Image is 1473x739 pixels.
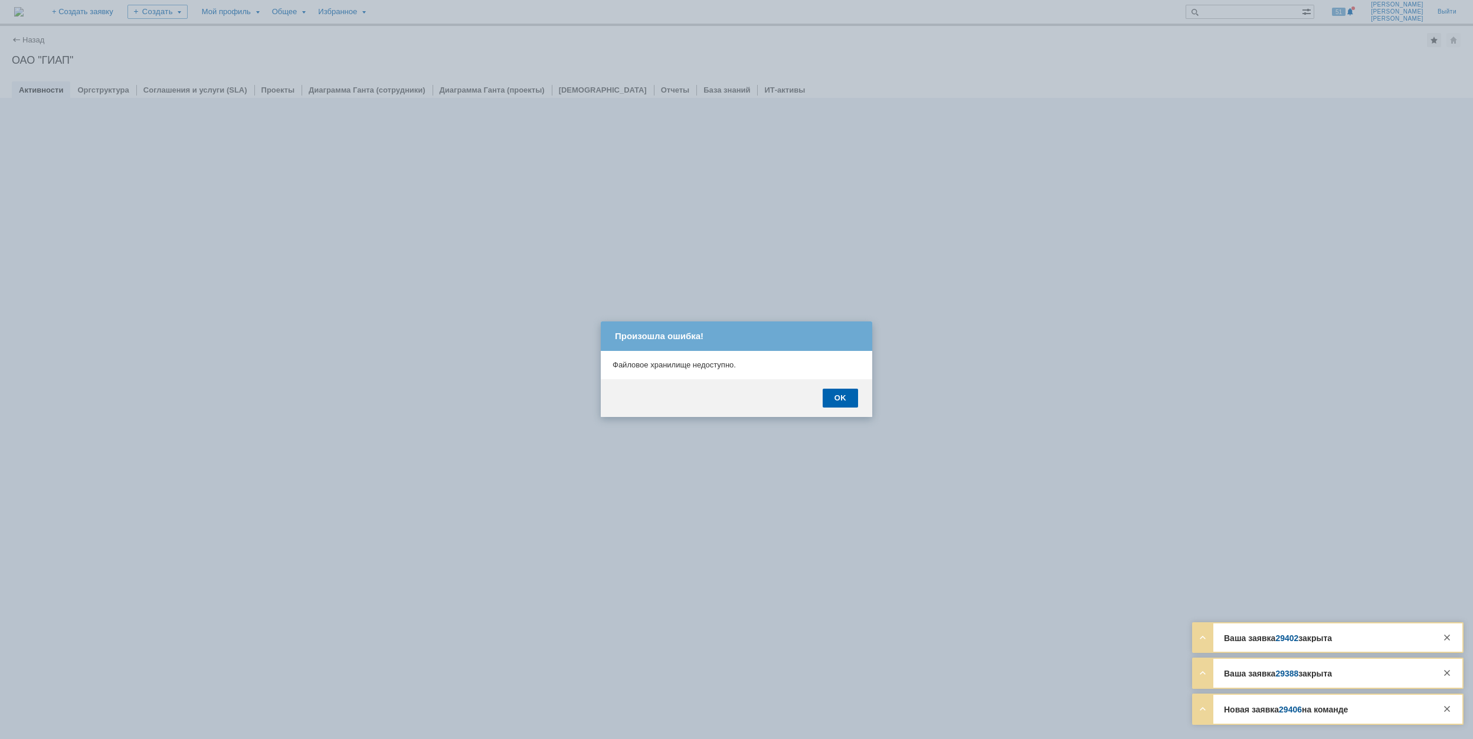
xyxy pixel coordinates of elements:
div: Развернуть [1196,702,1210,716]
div: Закрыть [1440,666,1454,680]
a: 29388 [1275,669,1298,678]
div: Произошла ошибка! [601,321,872,351]
div: Развернуть [1196,666,1210,680]
div: Закрыть [1440,630,1454,645]
strong: Новая заявка на команде [1224,705,1348,714]
div: Файловое хранилище недоступно. [613,360,860,370]
strong: Ваша заявка закрыта [1224,669,1332,678]
a: 29402 [1275,633,1298,643]
a: 29406 [1279,705,1302,714]
div: Закрыть [1440,702,1454,716]
div: Развернуть [1196,630,1210,645]
strong: Ваша заявка закрыта [1224,633,1332,643]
